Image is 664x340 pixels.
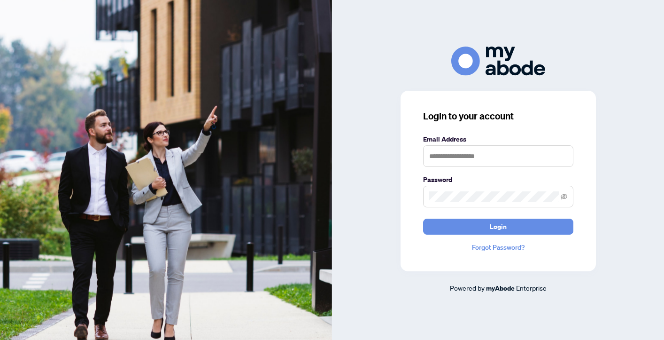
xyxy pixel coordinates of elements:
h3: Login to your account [423,110,573,123]
label: Email Address [423,134,573,144]
span: Powered by [450,284,485,292]
a: Forgot Password? [423,242,573,253]
a: myAbode [486,283,515,293]
img: ma-logo [451,47,545,75]
span: Login [490,219,507,234]
label: Password [423,174,573,185]
span: Enterprise [516,284,547,292]
button: Login [423,219,573,235]
span: eye-invisible [561,193,567,200]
